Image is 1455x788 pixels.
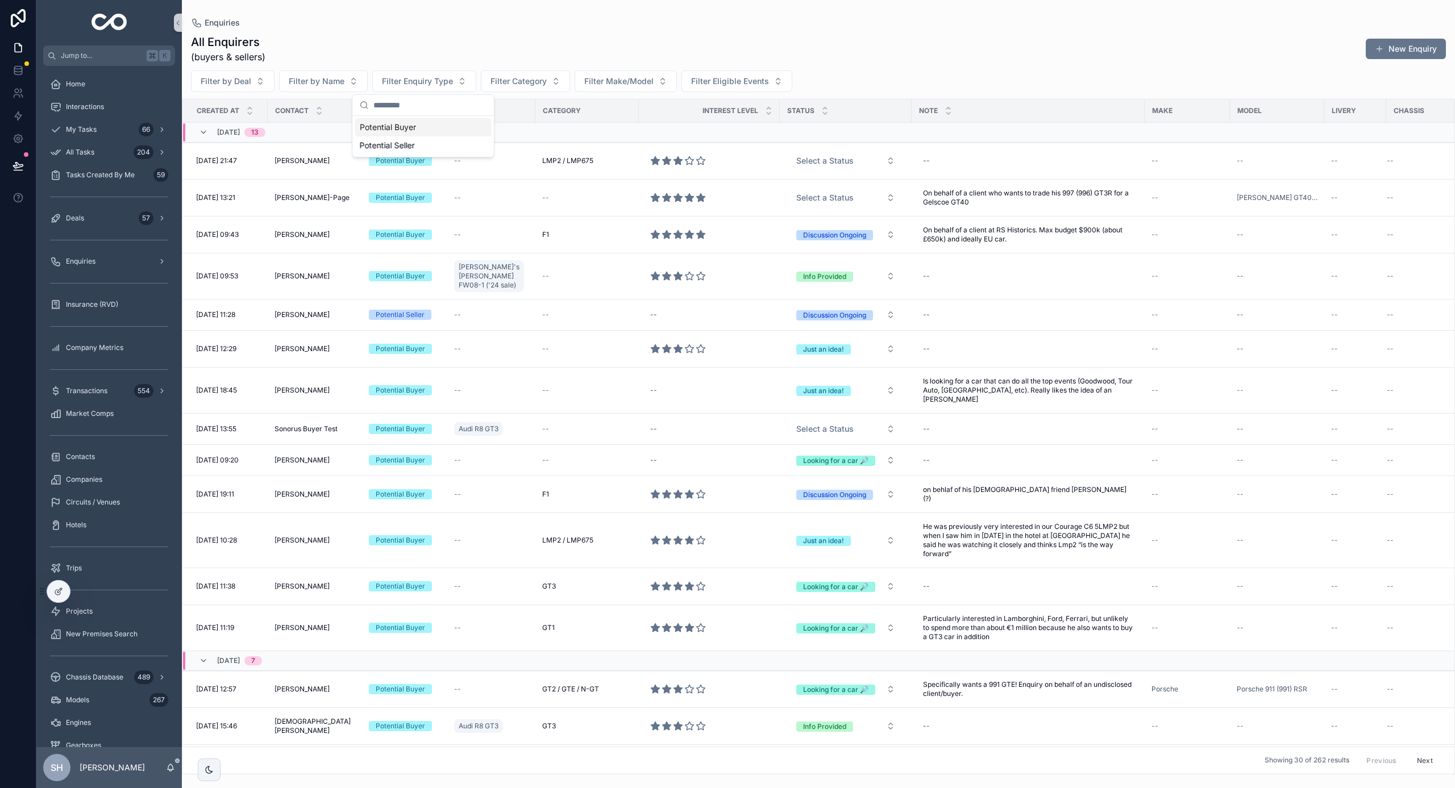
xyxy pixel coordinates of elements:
[43,515,175,535] a: Hotels
[923,156,930,165] div: --
[923,377,1133,404] span: Is looking for a car that can do all the top events (Goodwood, Tour Auto, [GEOGRAPHIC_DATA], etc)...
[139,211,153,225] div: 57
[372,70,476,92] button: Select Button
[275,456,355,465] a: [PERSON_NAME]
[1151,344,1223,353] a: --
[275,386,330,395] span: [PERSON_NAME]
[196,272,261,281] a: [DATE] 09:53
[646,381,773,399] a: --
[481,70,570,92] button: Select Button
[382,76,453,87] span: Filter Enquiry Type
[369,230,440,240] a: Potential Buyer
[542,456,549,465] span: --
[43,337,175,358] a: Company Metrics
[542,230,549,239] span: F1
[66,170,135,180] span: Tasks Created By Me
[43,142,175,162] a: All Tasks204
[454,456,529,465] a: --
[454,193,461,202] span: --
[681,70,792,92] button: Select Button
[787,187,905,209] a: Select Button
[803,230,866,240] div: Discussion Ongoing
[275,424,338,433] span: Sonorus Buyer Test
[196,156,237,165] span: [DATE] 21:47
[376,385,425,395] div: Potential Buyer
[43,45,175,66] button: Jump to...K
[376,344,425,354] div: Potential Buyer
[923,226,1133,244] span: On behalf of a client at RS Historics. Max budget $900k (about £650k) and ideally EU car.
[196,424,261,433] a: [DATE] 13:55
[66,214,84,223] span: Deals
[787,380,904,401] button: Select Button
[376,156,425,166] div: Potential Buyer
[454,490,461,499] span: --
[1237,386,1244,395] span: --
[454,260,524,292] a: [PERSON_NAME]'s [PERSON_NAME] FW08-1 ('24 sale)
[787,305,904,325] button: Select Button
[1237,230,1317,239] a: --
[275,344,330,353] span: [PERSON_NAME]
[542,310,632,319] a: --
[36,66,182,747] div: scrollable content
[1387,344,1394,353] span: --
[369,489,440,499] a: Potential Buyer
[787,266,904,286] button: Select Button
[1151,156,1223,165] a: --
[1151,456,1223,465] a: --
[650,456,657,465] div: --
[369,271,440,281] a: Potential Buyer
[454,344,529,353] a: --
[196,456,239,465] span: [DATE] 09:20
[1387,272,1394,281] span: --
[1237,272,1317,281] a: --
[787,151,904,171] button: Select Button
[918,451,1138,469] a: --
[918,481,1138,508] a: on behlaf of his [DEMOGRAPHIC_DATA] friend [PERSON_NAME] (?)
[787,418,905,440] a: Select Button
[196,344,261,353] a: [DATE] 12:29
[1331,344,1379,353] a: --
[1331,344,1338,353] span: --
[160,51,169,60] span: K
[66,80,85,89] span: Home
[61,51,142,60] span: Jump to...
[134,145,153,159] div: 204
[1331,156,1379,165] a: --
[1237,490,1317,499] a: --
[542,456,632,465] a: --
[66,343,123,352] span: Company Metrics
[196,386,237,395] span: [DATE] 18:45
[650,310,657,319] div: --
[66,125,97,134] span: My Tasks
[923,310,930,319] div: --
[1387,424,1394,433] span: --
[1331,230,1338,239] span: --
[923,456,930,465] div: --
[454,230,529,239] a: --
[1237,310,1244,319] span: --
[1237,230,1244,239] span: --
[275,310,330,319] span: [PERSON_NAME]
[796,423,854,435] span: Select a Status
[787,450,904,470] button: Select Button
[1151,490,1158,499] span: --
[542,424,632,433] a: --
[1387,456,1394,465] span: --
[275,386,355,395] a: [PERSON_NAME]
[376,271,425,281] div: Potential Buyer
[1331,456,1338,465] span: --
[191,17,240,28] a: Enquiries
[787,187,904,208] button: Select Button
[454,310,461,319] span: --
[918,372,1138,408] a: Is looking for a car that can do all the top events (Goodwood, Tour Auto, [GEOGRAPHIC_DATA], etc)...
[1366,39,1446,59] a: New Enquiry
[43,208,175,228] a: Deals57
[275,230,355,239] a: [PERSON_NAME]
[923,485,1133,503] span: on behlaf of his [DEMOGRAPHIC_DATA] friend [PERSON_NAME] (?)
[1331,424,1379,433] a: --
[196,193,235,202] span: [DATE] 13:21
[575,70,677,92] button: Select Button
[1237,424,1244,433] span: --
[454,310,529,319] a: --
[275,344,355,353] a: [PERSON_NAME]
